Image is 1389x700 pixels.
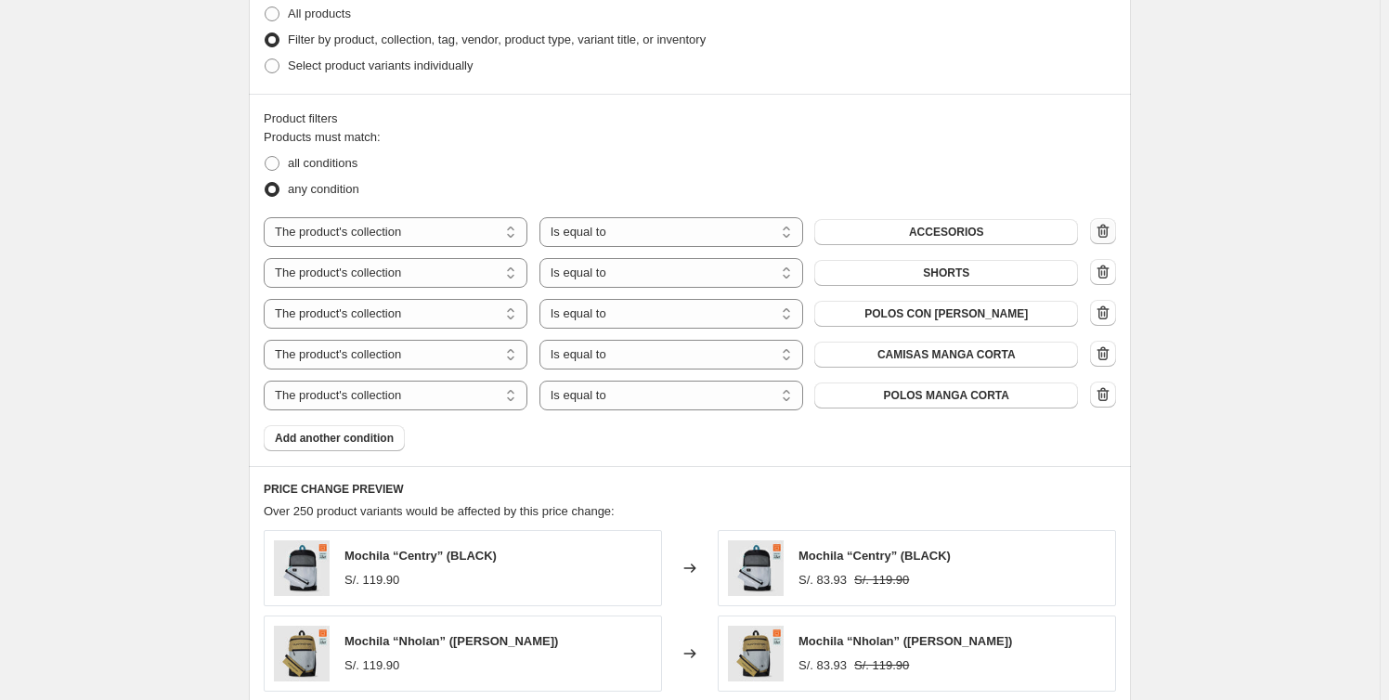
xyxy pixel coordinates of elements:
strike: S/. 119.90 [854,656,909,675]
button: CAMISAS MANGA CORTA [814,342,1078,368]
span: POLOS MANGA CORTA [884,388,1009,403]
span: Filter by product, collection, tag, vendor, product type, variant title, or inventory [288,32,706,46]
span: All products [288,6,351,20]
button: POLOS MANGA CORTA [814,382,1078,408]
div: S/. 83.93 [798,656,847,675]
span: Mochila “Centry” (BLACK) [344,549,497,563]
strike: S/. 119.90 [854,571,909,590]
span: Mochila “Centry” (BLACK) [798,549,951,563]
span: POLOS CON [PERSON_NAME] [864,306,1028,321]
div: S/. 119.90 [344,656,399,675]
span: Over 250 product variants would be affected by this price change: [264,504,615,518]
div: Product filters [264,110,1116,128]
button: POLOS CON CUELLO [814,301,1078,327]
h6: PRICE CHANGE PREVIEW [264,482,1116,497]
div: S/. 83.93 [798,571,847,590]
img: Nholan1_80x.jpg [274,626,330,681]
button: ACCESORIOS [814,219,1078,245]
span: any condition [288,182,359,196]
span: ACCESORIOS [909,225,984,240]
span: Products must match: [264,130,381,144]
span: SHORTS [923,266,969,280]
span: Mochila “Nholan” ([PERSON_NAME]) [344,634,558,648]
img: Centry1_80x.jpg [274,540,330,596]
img: Centry1_80x.jpg [728,540,784,596]
img: Nholan1_80x.jpg [728,626,784,681]
span: all conditions [288,156,357,170]
button: Add another condition [264,425,405,451]
span: Add another condition [275,431,394,446]
span: Mochila “Nholan” ([PERSON_NAME]) [798,634,1012,648]
span: CAMISAS MANGA CORTA [877,347,1016,362]
span: Select product variants individually [288,58,473,72]
div: S/. 119.90 [344,571,399,590]
button: SHORTS [814,260,1078,286]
